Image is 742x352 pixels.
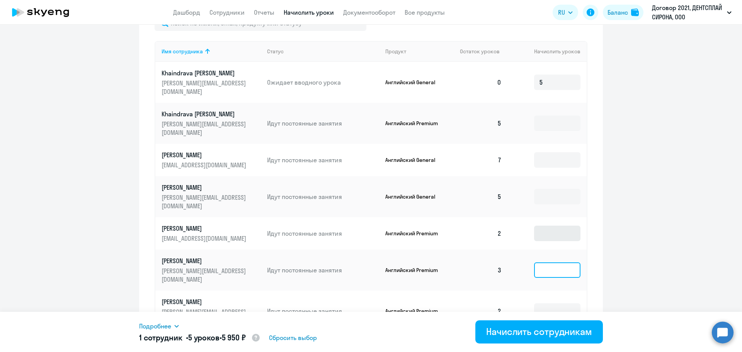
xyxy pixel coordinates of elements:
p: Идут постоянные занятия [267,156,379,164]
a: [PERSON_NAME][EMAIL_ADDRESS][DOMAIN_NAME] [162,151,261,169]
a: Отчеты [254,9,274,16]
p: Английский General [385,193,443,200]
p: Английский Premium [385,230,443,237]
span: RU [558,8,565,17]
a: Сотрудники [209,9,245,16]
div: Имя сотрудника [162,48,203,55]
span: Сбросить выбор [269,333,317,342]
button: Договор 2021, ДЕНТСПЛАЙ СИРОНА, ООО [648,3,735,22]
p: [PERSON_NAME] [162,257,248,265]
td: 2 [454,291,508,332]
div: Статус [267,48,379,55]
p: Английский General [385,79,443,86]
div: Статус [267,48,284,55]
p: [PERSON_NAME][EMAIL_ADDRESS][DOMAIN_NAME] [162,193,248,210]
div: Начислить сотрудникам [486,325,592,338]
a: Khaindrava [PERSON_NAME][PERSON_NAME][EMAIL_ADDRESS][DOMAIN_NAME] [162,69,261,96]
button: Балансbalance [603,5,643,20]
div: Продукт [385,48,454,55]
a: Все продукты [405,9,445,16]
a: Дашборд [173,9,200,16]
span: 5 950 ₽ [222,333,246,342]
a: Khaindrava [PERSON_NAME][PERSON_NAME][EMAIL_ADDRESS][DOMAIN_NAME] [162,110,261,137]
th: Начислить уроков [508,41,587,62]
p: Khaindrava [PERSON_NAME] [162,110,248,118]
div: Продукт [385,48,406,55]
p: Идут постоянные занятия [267,192,379,201]
p: Английский General [385,156,443,163]
p: Английский Premium [385,308,443,315]
p: Идут постоянные занятия [267,119,379,128]
p: [PERSON_NAME][EMAIL_ADDRESS][DOMAIN_NAME] [162,79,248,96]
a: [PERSON_NAME][PERSON_NAME][EMAIL_ADDRESS][DOMAIN_NAME] [162,183,261,210]
p: [EMAIL_ADDRESS][DOMAIN_NAME] [162,234,248,243]
p: Идут постоянные занятия [267,307,379,315]
button: RU [553,5,578,20]
p: [EMAIL_ADDRESS][DOMAIN_NAME] [162,161,248,169]
td: 5 [454,176,508,217]
button: Начислить сотрудникам [475,320,603,343]
a: [PERSON_NAME][PERSON_NAME][EMAIL_ADDRESS][DOMAIN_NAME] [162,298,261,325]
p: [PERSON_NAME] [162,298,248,306]
td: 3 [454,250,508,291]
a: [PERSON_NAME][PERSON_NAME][EMAIL_ADDRESS][DOMAIN_NAME] [162,257,261,284]
p: [PERSON_NAME] [162,151,248,159]
span: Подробнее [139,321,171,331]
p: Идут постоянные занятия [267,229,379,238]
img: balance [631,9,639,16]
p: Английский Premium [385,120,443,127]
div: Баланс [608,8,628,17]
td: 0 [454,62,508,103]
span: 5 уроков [188,333,220,342]
div: Остаток уроков [460,48,508,55]
p: [PERSON_NAME] [162,224,248,233]
p: [PERSON_NAME][EMAIL_ADDRESS][DOMAIN_NAME] [162,120,248,137]
p: Идут постоянные занятия [267,266,379,274]
a: [PERSON_NAME][EMAIL_ADDRESS][DOMAIN_NAME] [162,224,261,243]
p: [PERSON_NAME] [162,183,248,192]
p: Договор 2021, ДЕНТСПЛАЙ СИРОНА, ООО [652,3,724,22]
p: [PERSON_NAME][EMAIL_ADDRESS][DOMAIN_NAME] [162,308,248,325]
td: 2 [454,217,508,250]
p: Английский Premium [385,267,443,274]
a: Начислить уроки [284,9,334,16]
p: Ожидает вводного урока [267,78,379,87]
p: [PERSON_NAME][EMAIL_ADDRESS][DOMAIN_NAME] [162,267,248,284]
td: 7 [454,144,508,176]
span: Остаток уроков [460,48,500,55]
p: Khaindrava [PERSON_NAME] [162,69,248,77]
h5: 1 сотрудник • • [139,332,260,344]
td: 5 [454,103,508,144]
a: Документооборот [343,9,395,16]
div: Имя сотрудника [162,48,261,55]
